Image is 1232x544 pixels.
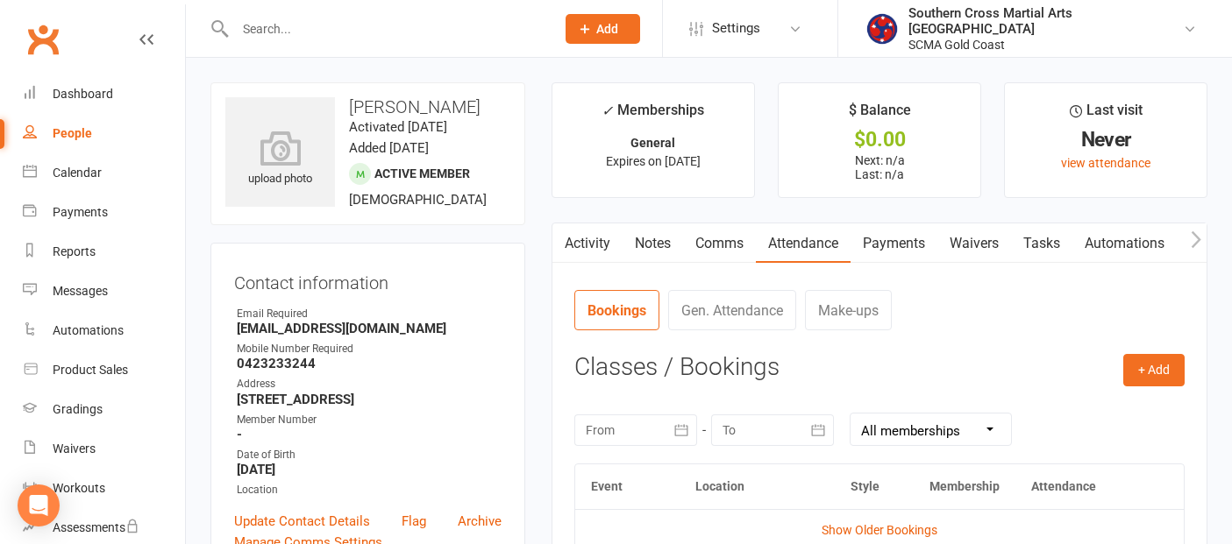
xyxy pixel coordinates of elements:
[1061,156,1150,170] a: view attendance
[566,14,640,44] button: Add
[237,462,502,477] strong: [DATE]
[53,244,96,258] div: Reports
[794,153,965,181] p: Next: n/a Last: n/a
[237,306,502,322] div: Email Required
[237,412,502,428] div: Member Number
[23,390,185,429] a: Gradings
[225,131,335,188] div: upload photo
[23,429,185,469] a: Waivers
[602,102,613,119] i: ✓
[623,223,683,264] a: Notes
[23,311,185,350] a: Automations
[237,356,502,371] strong: 0423233244
[53,481,105,495] div: Workouts
[53,166,102,180] div: Calendar
[606,154,701,168] span: Expires on [DATE]
[23,114,185,153] a: People
[230,17,543,41] input: Search...
[53,402,103,416] div: Gradings
[53,87,113,101] div: Dashboard
[937,223,1011,264] a: Waivers
[805,290,892,330] a: Make-ups
[237,427,502,442] strong: -
[602,99,704,131] div: Memberships
[914,464,1015,509] th: Membership
[237,482,502,498] div: Location
[18,484,60,526] div: Open Intercom Messenger
[668,290,796,330] a: Gen. Attendance
[1021,131,1191,149] div: Never
[23,74,185,114] a: Dashboard
[575,464,680,509] th: Event
[23,469,185,508] a: Workouts
[1123,354,1185,385] button: + Add
[552,223,623,264] a: Activity
[1072,223,1177,264] a: Automations
[822,523,937,537] a: Show Older Bookings
[234,266,502,293] h3: Contact information
[237,321,502,336] strong: [EMAIL_ADDRESS][DOMAIN_NAME]
[349,140,429,156] time: Added [DATE]
[53,126,92,140] div: People
[23,232,185,272] a: Reports
[402,511,426,532] a: Flag
[574,290,659,330] a: Bookings
[237,447,502,463] div: Date of Birth
[349,192,487,208] span: [DEMOGRAPHIC_DATA]
[683,223,756,264] a: Comms
[794,131,965,149] div: $0.00
[225,97,510,117] h3: [PERSON_NAME]
[53,205,108,219] div: Payments
[53,442,96,456] div: Waivers
[630,136,675,150] strong: General
[374,166,470,180] span: Active member
[23,272,185,311] a: Messages
[1015,464,1131,509] th: Attendance
[849,99,911,131] div: $ Balance
[53,284,108,298] div: Messages
[835,464,914,509] th: Style
[756,223,851,264] a: Attendance
[908,37,1183,53] div: SCMA Gold Coast
[596,22,618,36] span: Add
[21,18,65,61] a: Clubworx
[851,223,937,264] a: Payments
[237,341,502,357] div: Mobile Number Required
[1011,223,1072,264] a: Tasks
[53,520,139,534] div: Assessments
[349,119,447,135] time: Activated [DATE]
[237,376,502,392] div: Address
[23,350,185,390] a: Product Sales
[458,511,502,532] a: Archive
[234,511,370,532] a: Update Contact Details
[680,464,836,509] th: Location
[574,354,1185,381] h3: Classes / Bookings
[23,193,185,232] a: Payments
[53,363,128,377] div: Product Sales
[1070,99,1143,131] div: Last visit
[908,5,1183,37] div: Southern Cross Martial Arts [GEOGRAPHIC_DATA]
[23,153,185,193] a: Calendar
[237,392,502,407] strong: [STREET_ADDRESS]
[53,323,124,337] div: Automations
[712,9,760,48] span: Settings
[865,11,900,46] img: thumb_image1620786302.png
